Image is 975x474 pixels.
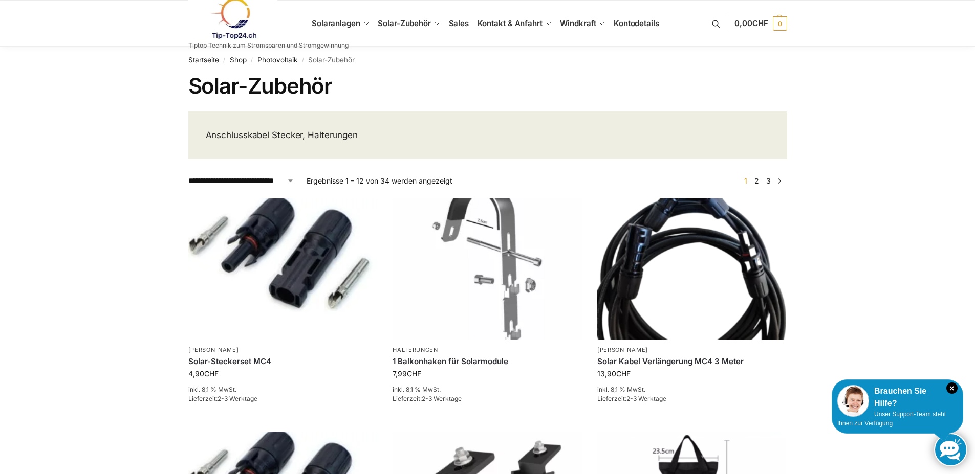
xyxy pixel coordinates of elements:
span: Seite 1 [742,176,750,185]
a: Sales [444,1,473,47]
span: 2-3 Werktage [422,395,462,402]
bdi: 4,90 [188,369,219,378]
a: Windkraft [556,1,610,47]
span: 2-3 Werktage [626,395,666,402]
a: Kontakt & Anfahrt [473,1,556,47]
img: Customer service [837,385,869,417]
bdi: 13,90 [597,369,631,378]
a: 0,00CHF 0 [734,8,787,39]
select: Shop-Reihenfolge [188,175,294,186]
div: Brauchen Sie Hilfe? [837,385,958,410]
a: [PERSON_NAME] [188,346,239,353]
a: 1 Balkonhaken für Solarmodule [393,356,582,367]
a: [PERSON_NAME] [597,346,648,353]
nav: Breadcrumb [188,47,787,73]
span: 0 [773,16,787,31]
a: Solar Kabel Verlängerung MC4 3 Meter [597,356,787,367]
span: Sales [449,18,469,28]
img: Solar-Verlängerungskabel [597,198,787,340]
a: Shop [230,56,247,64]
span: Kontakt & Anfahrt [478,18,543,28]
a: Seite 2 [752,176,762,185]
span: Kontodetails [614,18,659,28]
a: Startseite [188,56,219,64]
span: 2-3 Werktage [218,395,257,402]
p: Tiptop Technik zum Stromsparen und Stromgewinnung [188,42,349,49]
a: Seite 3 [764,176,773,185]
h1: Solar-Zubehör [188,73,787,99]
span: 0,00 [734,18,768,28]
span: Lieferzeit: [597,395,666,402]
a: Solar-Steckerset MC4 [188,356,378,367]
nav: Produkt-Seitennummerierung [738,175,787,186]
span: CHF [752,18,768,28]
a: Photovoltaik [257,56,297,64]
span: Lieferzeit: [188,395,257,402]
span: Solar-Zubehör [378,18,431,28]
span: Windkraft [560,18,596,28]
p: Ergebnisse 1 – 12 von 34 werden angezeigt [307,175,452,186]
i: Schließen [946,382,958,394]
span: Solaranlagen [312,18,360,28]
span: CHF [204,369,219,378]
img: Balkonhaken für runde Handläufe [393,198,582,340]
span: / [219,56,230,64]
span: / [297,56,308,64]
a: Kontodetails [610,1,663,47]
span: CHF [407,369,421,378]
a: → [775,175,783,186]
span: CHF [616,369,631,378]
a: Solar-Zubehör [374,1,444,47]
span: Lieferzeit: [393,395,462,402]
span: / [247,56,257,64]
a: Halterungen [393,346,438,353]
bdi: 7,99 [393,369,421,378]
p: inkl. 8,1 % MwSt. [597,385,787,394]
p: inkl. 8,1 % MwSt. [188,385,378,394]
span: Unser Support-Team steht Ihnen zur Verfügung [837,411,946,427]
img: mc4 solarstecker [188,198,378,340]
p: inkl. 8,1 % MwSt. [393,385,582,394]
p: Anschlusskabel Stecker, Halterungen [206,129,470,142]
